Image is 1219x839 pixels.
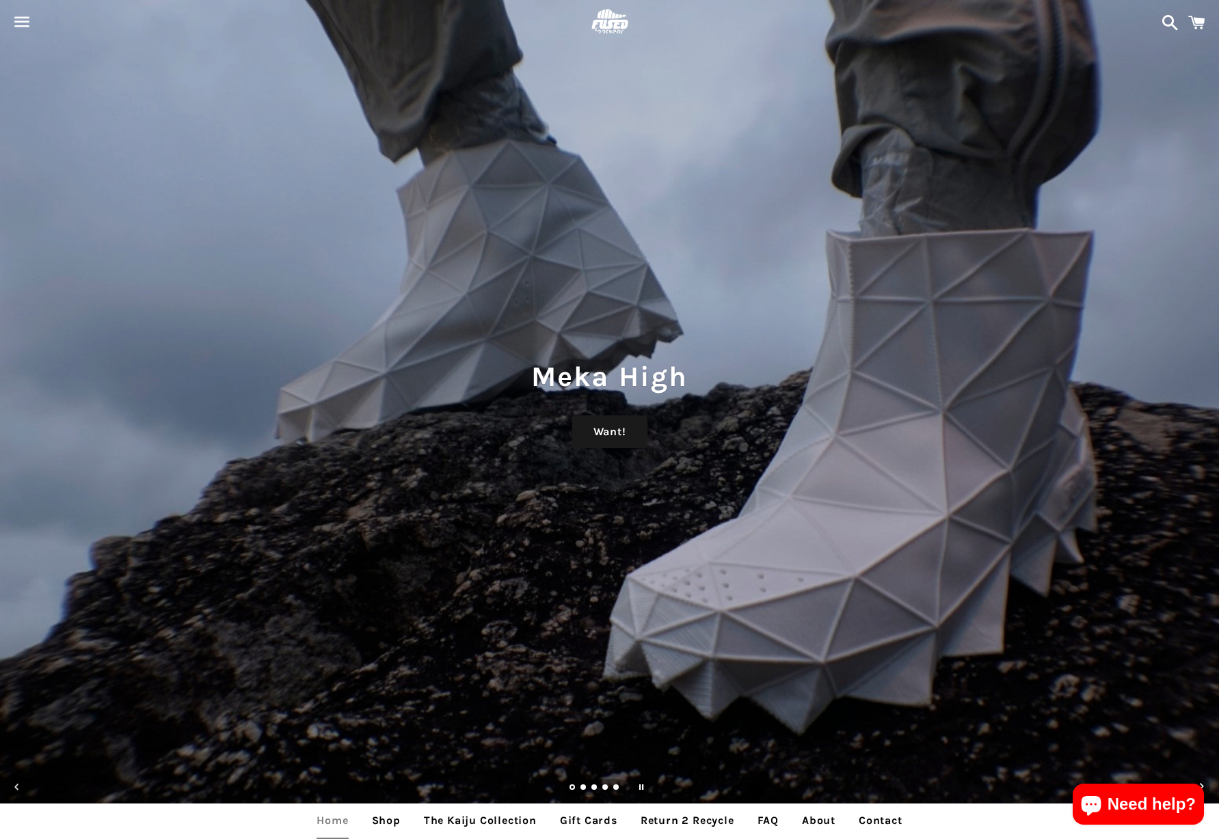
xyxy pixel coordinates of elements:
[1187,772,1217,802] button: Next slide
[306,803,358,838] a: Home
[550,803,628,838] a: Gift Cards
[630,803,745,838] a: Return 2 Recycle
[848,803,913,838] a: Contact
[602,785,609,792] a: Load slide 4
[747,803,789,838] a: FAQ
[414,803,547,838] a: The Kaiju Collection
[626,772,656,802] button: Pause slideshow
[570,785,576,792] a: Slide 1, current
[591,785,598,792] a: Load slide 3
[362,803,411,838] a: Shop
[14,357,1205,396] h1: Meka High
[792,803,846,838] a: About
[572,415,647,448] a: Want!
[1069,784,1208,828] inbox-online-store-chat: Shopify online store chat
[2,772,32,802] button: Previous slide
[613,785,620,792] a: Load slide 5
[580,785,587,792] a: Load slide 2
